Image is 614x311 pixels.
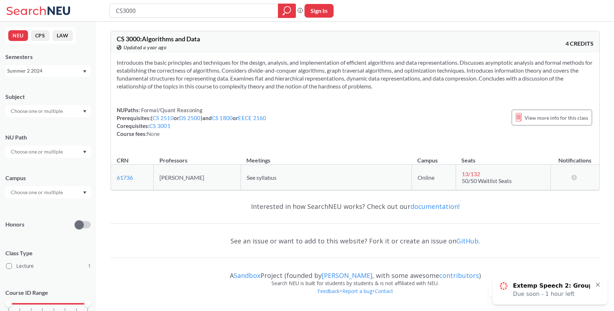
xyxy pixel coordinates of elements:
[117,59,594,90] section: Introduces the basic principles and techniques for the design, analysis, and implementation of ef...
[5,105,91,117] div: Dropdown arrow
[149,123,171,129] a: CS 3001
[154,149,241,165] th: Professors
[7,188,68,197] input: Choose one or multiple
[5,186,91,198] div: Dropdown arrow
[83,110,87,113] svg: Dropdown arrow
[115,5,273,17] input: Class, professor, course number, "phrase"
[5,93,91,101] div: Subject
[117,174,133,181] a: 61736
[179,115,201,121] a: DS 2500
[247,174,276,181] span: See syllabus
[52,30,73,41] button: LAW
[241,149,411,165] th: Meetings
[283,6,291,16] svg: magnifying glass
[304,4,334,18] button: Sign In
[31,30,50,41] button: CPS
[83,191,87,194] svg: Dropdown arrow
[5,289,91,297] p: Course ID Range
[456,237,479,245] a: GitHub
[8,30,28,41] button: NEU
[238,115,266,121] a: EECE 2160
[117,156,129,164] div: CRN
[411,165,456,190] td: Online
[342,288,373,294] a: Report a bug
[456,149,550,165] th: Seats
[111,230,600,251] div: See an issue or want to add to this website? Fork it or create an issue on .
[278,4,296,18] div: magnifying glass
[411,149,456,165] th: Campus
[234,271,260,280] a: Sandbox
[566,40,594,47] span: 4 CREDITS
[153,115,174,121] a: CS 2510
[462,177,512,184] span: 50/50 Waitlist Seats
[111,287,600,306] div: • •
[550,149,599,165] th: Notifications
[5,174,91,182] div: Campus
[5,146,91,158] div: Dropdown arrow
[5,65,91,77] div: Summer 2 2024Dropdown arrow
[111,196,600,217] div: Interested in how SearchNEU works? Check out our
[111,279,600,287] div: Search NEU is built for students by students & is not affiliated with NEU.
[147,131,160,137] span: None
[124,44,166,51] span: Updated a year ago
[5,53,91,61] div: Semesters
[154,165,241,190] td: [PERSON_NAME]
[7,107,68,115] input: Choose one or multiple
[462,170,480,177] span: 13 / 132
[7,67,82,75] div: Summer 2 2024
[7,147,68,156] input: Choose one or multiple
[111,265,600,279] div: A Project (founded by , with some awesome )
[117,106,266,138] div: NUPaths: Prerequisites: ( or ) and or Corequisites: Course fees:
[439,271,479,280] a: contributors
[140,107,203,113] span: Formal/Quant Reasoning
[88,262,91,270] span: 1
[5,220,24,229] p: Honors
[83,70,87,73] svg: Dropdown arrow
[375,288,394,294] a: Contact
[5,133,91,141] div: NU Path
[322,271,372,280] a: [PERSON_NAME]
[410,202,460,211] a: documentation!
[317,288,340,294] a: Feedback
[525,113,588,122] span: View more info for this class
[83,151,87,154] svg: Dropdown arrow
[212,115,233,121] a: CS 1800
[117,35,200,43] span: CS 3000 : Algorithms and Data
[5,249,91,257] span: Class Type
[6,261,91,271] label: Lecture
